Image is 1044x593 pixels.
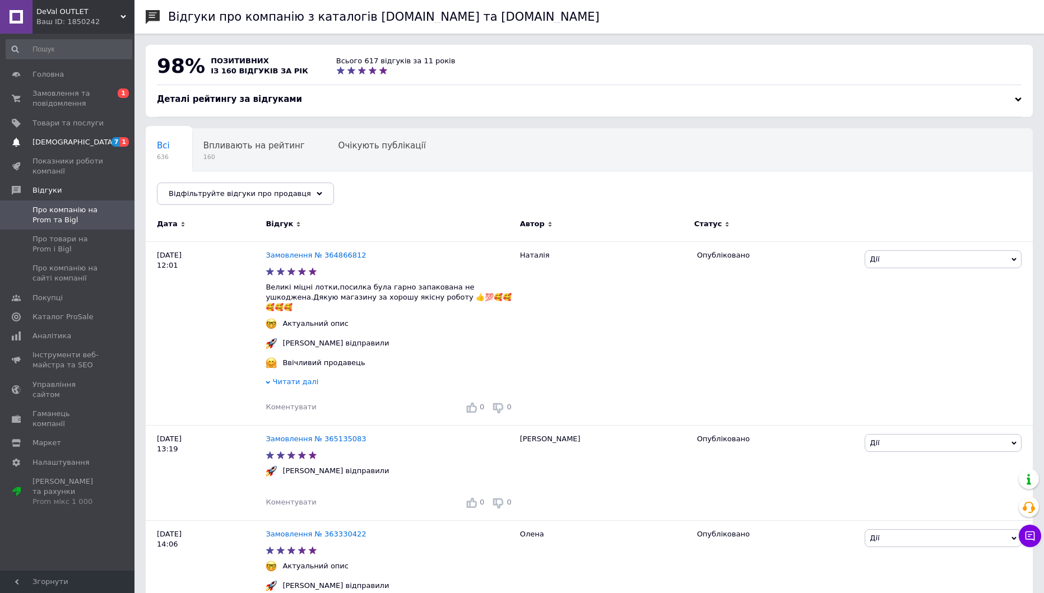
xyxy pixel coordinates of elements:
[33,380,104,400] span: Управління сайтом
[280,581,392,591] div: [PERSON_NAME] відправили
[266,498,316,506] span: Коментувати
[266,530,366,538] a: Замовлення № 363330422
[697,250,857,260] div: Опубліковано
[33,263,104,283] span: Про компанію на сайті компанії
[157,54,205,77] span: 98%
[266,561,277,572] img: :nerd_face:
[33,205,104,225] span: Про компанію на Prom та Bigl
[870,255,879,263] span: Дії
[169,189,311,198] span: Відфільтруйте відгуки про продавця
[507,403,511,411] span: 0
[280,358,368,368] div: Ввічливий продавець
[694,219,722,229] span: Статус
[507,498,511,506] span: 0
[36,17,134,27] div: Ваш ID: 1850242
[280,466,392,476] div: [PERSON_NAME] відправили
[33,497,104,507] div: Prom мікс 1 000
[280,338,392,348] div: [PERSON_NAME] відправили
[146,171,293,214] div: Опубліковані без коментаря
[870,534,879,542] span: Дії
[33,477,104,507] span: [PERSON_NAME] та рахунки
[203,153,305,161] span: 160
[266,497,316,507] div: Коментувати
[146,241,266,425] div: [DATE] 12:01
[157,183,271,193] span: Опубліковані без комен...
[266,403,316,411] span: Коментувати
[266,465,277,477] img: :rocket:
[1019,525,1041,547] button: Чат з покупцем
[33,350,104,370] span: Інструменти веб-майстра та SEO
[280,319,351,329] div: Актуальний опис
[112,137,120,147] span: 7
[266,282,514,313] p: Великі міцні лотки,посилка була гарно запакована не ушкоджена.Дякую магазину за хорошу якісну роб...
[211,57,269,65] span: позитивних
[33,69,64,80] span: Головна
[33,88,104,109] span: Замовлення та повідомлення
[697,529,857,539] div: Опубліковано
[480,498,484,506] span: 0
[266,377,514,390] div: Читати далі
[33,438,61,448] span: Маркет
[33,234,104,254] span: Про товари на Prom і Bigl
[266,338,277,349] img: :rocket:
[273,377,319,386] span: Читати далі
[6,39,132,59] input: Пошук
[266,435,366,443] a: Замовлення № 365135083
[336,56,456,66] div: Всього 617 відгуків за 11 років
[870,438,879,447] span: Дії
[211,67,308,75] span: із 160 відгуків за рік
[280,561,351,571] div: Актуальний опис
[157,94,302,104] span: Деталі рейтингу за відгуками
[514,425,692,520] div: [PERSON_NAME]
[157,94,1022,105] div: Деталі рейтингу за відгуками
[33,156,104,176] span: Показники роботи компанії
[33,118,104,128] span: Товари та послуги
[33,293,63,303] span: Покупці
[157,141,170,151] span: Всі
[266,219,293,229] span: Відгук
[266,402,316,412] div: Коментувати
[168,10,600,24] h1: Відгуки про компанію з каталогів [DOMAIN_NAME] та [DOMAIN_NAME]
[157,153,170,161] span: 636
[36,7,120,17] span: DeVal OUTLET
[266,251,366,259] a: Замовлення № 364866812
[203,141,305,151] span: Впливають на рейтинг
[120,137,129,147] span: 1
[266,580,277,591] img: :rocket:
[514,241,692,425] div: Наталія
[33,185,62,195] span: Відгуки
[33,137,115,147] span: [DEMOGRAPHIC_DATA]
[33,331,71,341] span: Аналітика
[520,219,545,229] span: Автор
[157,219,178,229] span: Дата
[118,88,129,98] span: 1
[33,457,90,468] span: Налаштування
[480,403,484,411] span: 0
[33,409,104,429] span: Гаманець компанії
[33,312,93,322] span: Каталог ProSale
[266,357,277,368] img: :hugging_face:
[697,434,857,444] div: Опубліковано
[338,141,426,151] span: Очікують публікації
[146,425,266,520] div: [DATE] 13:19
[266,318,277,329] img: :nerd_face:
